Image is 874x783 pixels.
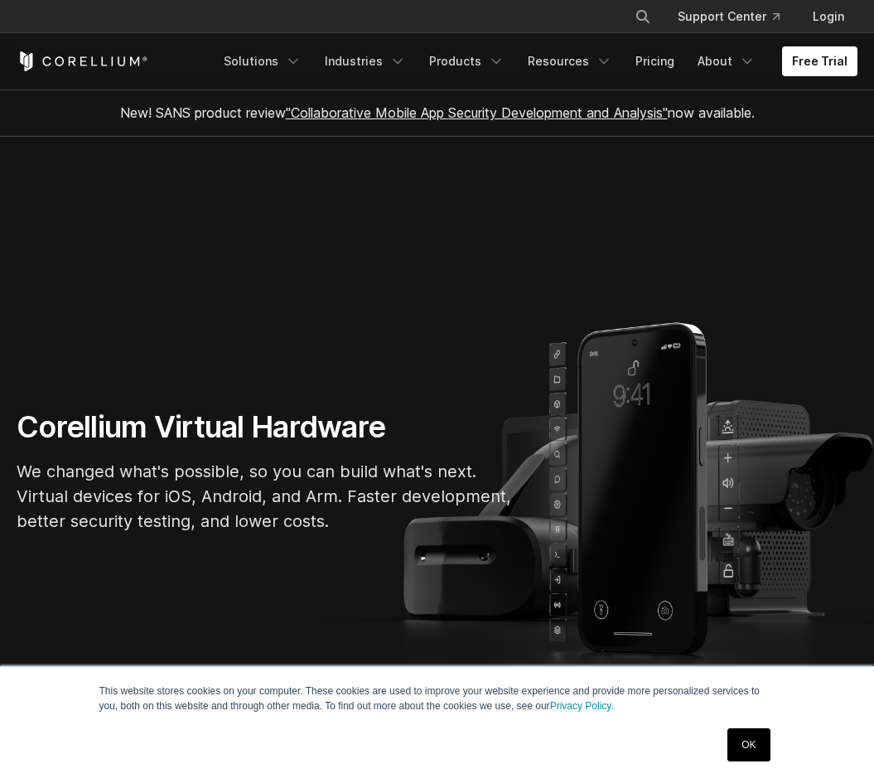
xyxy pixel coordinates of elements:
[99,684,775,713] p: This website stores cookies on your computer. These cookies are used to improve your website expe...
[782,46,857,76] a: Free Trial
[727,728,770,761] a: OK
[17,408,514,446] h1: Corellium Virtual Hardware
[17,459,514,534] p: We changed what's possible, so you can build what's next. Virtual devices for iOS, Android, and A...
[518,46,622,76] a: Resources
[214,46,311,76] a: Solutions
[664,2,793,31] a: Support Center
[688,46,765,76] a: About
[286,104,668,121] a: "Collaborative Mobile App Security Development and Analysis"
[799,2,857,31] a: Login
[315,46,416,76] a: Industries
[615,2,857,31] div: Navigation Menu
[120,104,755,121] span: New! SANS product review now available.
[419,46,514,76] a: Products
[17,51,148,71] a: Corellium Home
[214,46,857,76] div: Navigation Menu
[628,2,658,31] button: Search
[625,46,684,76] a: Pricing
[550,700,614,712] a: Privacy Policy.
